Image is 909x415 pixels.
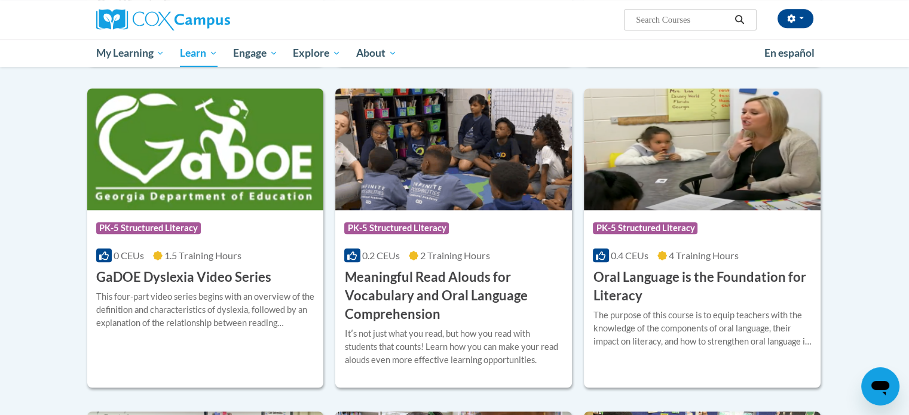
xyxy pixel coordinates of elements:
img: Cox Campus [96,9,230,30]
button: Account Settings [778,9,813,28]
span: My Learning [96,46,164,60]
h3: Oral Language is the Foundation for Literacy [593,268,812,305]
img: Course Logo [335,88,572,210]
span: 4 Training Hours [669,250,739,261]
span: 2 Training Hours [420,250,490,261]
span: About [356,46,397,60]
a: Learn [172,39,225,67]
span: Learn [180,46,218,60]
span: PK-5 Structured Literacy [593,222,697,234]
span: 0 CEUs [114,250,144,261]
img: Course Logo [584,88,821,210]
a: Course LogoPK-5 Structured Literacy0.4 CEUs4 Training Hours Oral Language is the Foundation for L... [584,88,821,388]
button: Search [730,13,748,27]
a: About [348,39,405,67]
span: PK-5 Structured Literacy [344,222,449,234]
a: Course LogoPK-5 Structured Literacy0.2 CEUs2 Training Hours Meaningful Read Alouds for Vocabulary... [335,88,572,388]
span: En español [764,47,815,59]
a: Cox Campus [96,9,323,30]
span: Explore [293,46,341,60]
a: Explore [285,39,348,67]
span: PK-5 Structured Literacy [96,222,201,234]
div: Main menu [78,39,831,67]
span: 0.4 CEUs [611,250,648,261]
img: Course Logo [87,88,324,210]
a: En español [757,41,822,66]
h3: GaDOE Dyslexia Video Series [96,268,271,287]
div: Itʹs not just what you read, but how you read with students that counts! Learn how you can make y... [344,327,563,367]
div: This four-part video series begins with an overview of the definition and characteristics of dysl... [96,290,315,330]
span: 0.2 CEUs [362,250,400,261]
iframe: Button to launch messaging window [861,367,899,405]
span: 1.5 Training Hours [164,250,241,261]
div: The purpose of this course is to equip teachers with the knowledge of the components of oral lang... [593,309,812,348]
span: Engage [233,46,278,60]
a: Course LogoPK-5 Structured Literacy0 CEUs1.5 Training Hours GaDOE Dyslexia Video SeriesThis four-... [87,88,324,388]
a: Engage [225,39,286,67]
h3: Meaningful Read Alouds for Vocabulary and Oral Language Comprehension [344,268,563,323]
input: Search Courses [635,13,730,27]
a: My Learning [88,39,173,67]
